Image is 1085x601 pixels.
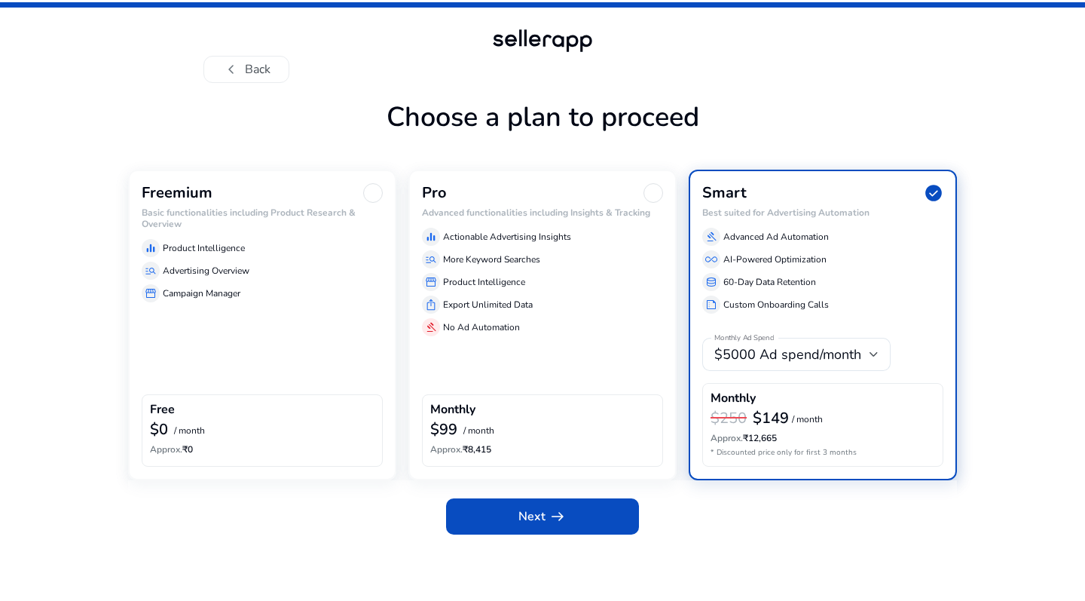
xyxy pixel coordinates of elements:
span: Approx. [711,432,743,444]
mat-label: Monthly Ad Spend [714,333,774,344]
span: all_inclusive [705,253,717,265]
h6: ₹8,415 [430,444,655,455]
span: check_circle [924,183,943,203]
span: chevron_left [222,60,240,78]
p: Advertising Overview [163,264,249,278]
span: database [705,276,717,288]
h4: Monthly [711,391,756,406]
p: * Discounted price only for first 3 months [711,447,935,458]
h3: $250 [711,409,747,428]
p: Actionable Advertising Insights [443,230,571,244]
span: equalizer [145,242,157,254]
h4: Free [150,403,175,417]
h3: Smart [702,184,747,202]
h6: ₹0 [150,444,374,455]
span: ios_share [425,299,437,311]
h6: ₹12,665 [711,433,935,443]
span: Approx. [150,443,182,455]
span: manage_search [425,253,437,265]
p: Export Unlimited Data [443,298,533,311]
h6: Advanced functionalities including Insights & Tracking [422,207,663,218]
p: Advanced Ad Automation [723,230,829,244]
h6: Basic functionalities including Product Research & Overview [142,207,383,229]
p: / month [792,415,823,425]
h4: Monthly [430,403,475,417]
button: chevron_leftBack [203,56,289,83]
b: $0 [150,419,168,440]
button: Nextarrow_right_alt [446,498,639,535]
h1: Choose a plan to proceed [128,101,957,170]
span: Next [518,507,567,526]
span: arrow_right_alt [549,507,567,526]
span: summarize [705,299,717,311]
p: Product Intelligence [443,275,525,289]
p: 60-Day Data Retention [723,275,816,289]
p: More Keyword Searches [443,253,540,266]
span: Approx. [430,443,463,455]
b: $149 [753,408,789,428]
b: $99 [430,419,457,440]
span: gavel [705,231,717,243]
p: / month [174,426,205,436]
span: manage_search [145,265,157,277]
h3: Pro [422,184,447,202]
span: storefront [145,287,157,299]
p: Campaign Manager [163,287,240,300]
span: gavel [425,321,437,333]
p: Custom Onboarding Calls [723,298,829,311]
h6: Best suited for Advertising Automation [702,207,943,218]
p: No Ad Automation [443,320,520,334]
p: Product Intelligence [163,241,245,255]
h3: Freemium [142,184,212,202]
p: / month [463,426,494,436]
p: AI-Powered Optimization [723,253,827,266]
span: $5000 Ad spend/month [714,345,861,363]
span: equalizer [425,231,437,243]
span: storefront [425,276,437,288]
